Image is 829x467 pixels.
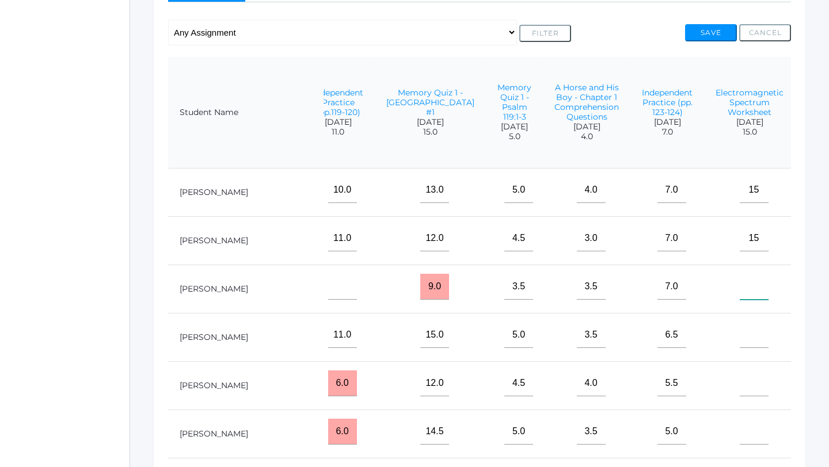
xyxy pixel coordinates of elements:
[313,87,363,117] a: Independent Practice (pp.119-120)
[554,132,619,141] span: 4.0
[168,57,324,169] th: Student Name
[180,428,248,439] a: [PERSON_NAME]
[180,187,248,197] a: [PERSON_NAME]
[180,380,248,391] a: [PERSON_NAME]
[386,127,474,137] span: 15.0
[497,82,531,122] a: Memory Quiz 1 - Psalm 119:1-3
[313,127,363,137] span: 11.0
[180,235,248,246] a: [PERSON_NAME]
[642,117,693,127] span: [DATE]
[716,87,784,117] a: Electromagnetic Spectrum Worksheet
[685,24,737,41] button: Save
[554,82,619,122] a: A Horse and His Boy - Chapter 1 Comprehension Questions
[716,127,784,137] span: 15.0
[642,87,693,117] a: Independent Practice (pp. 123-124)
[386,117,474,127] span: [DATE]
[180,332,248,342] a: [PERSON_NAME]
[554,122,619,132] span: [DATE]
[497,132,531,141] span: 5.0
[386,87,474,117] a: Memory Quiz 1 - [GEOGRAPHIC_DATA] #1
[180,284,248,294] a: [PERSON_NAME]
[497,122,531,132] span: [DATE]
[642,127,693,137] span: 7.0
[716,117,784,127] span: [DATE]
[313,117,363,127] span: [DATE]
[739,24,791,41] button: Cancel
[519,25,571,42] button: Filter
